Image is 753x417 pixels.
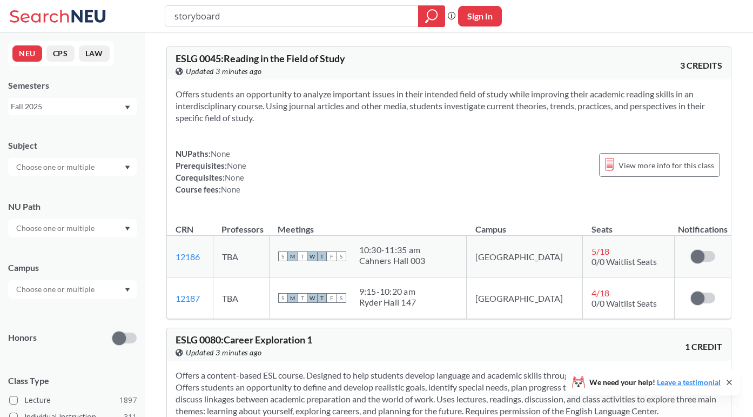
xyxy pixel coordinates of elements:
span: S [278,293,288,303]
span: F [327,293,337,303]
span: Updated 3 minutes ago [186,347,262,359]
span: None [225,173,244,182]
td: [GEOGRAPHIC_DATA] [467,277,583,319]
div: Ryder Hall 147 [359,297,416,308]
span: ESLG 0045 : Reading in the Field of Study [176,52,345,64]
span: F [327,251,337,261]
span: T [317,293,327,303]
span: T [298,251,307,261]
input: Choose one or multiple [11,161,102,174]
label: Lecture [9,393,137,407]
input: Choose one or multiple [11,222,102,235]
button: LAW [79,45,110,62]
div: Campus [8,262,137,274]
span: M [288,251,298,261]
th: Seats [583,213,675,236]
section: Offers students an opportunity to analyze important issues in their intended field of study while... [176,88,722,124]
input: Choose one or multiple [11,283,102,296]
div: Cahners Hall 003 [359,255,426,266]
span: S [278,251,288,261]
span: None [211,149,230,158]
svg: magnifying glass [425,9,438,24]
div: Dropdown arrow [8,280,137,299]
div: CRN [176,223,193,235]
th: Professors [213,213,269,236]
div: Dropdown arrow [8,158,137,176]
th: Campus [467,213,583,236]
button: CPS [46,45,75,62]
span: None [227,161,246,170]
span: M [288,293,298,303]
span: T [298,293,307,303]
th: Notifications [675,213,731,236]
span: 3 CREDITS [680,59,722,71]
button: Sign In [458,6,502,27]
div: Semesters [8,80,137,91]
div: 9:15 - 10:20 am [359,286,416,297]
span: Updated 3 minutes ago [186,65,262,77]
td: TBA [213,236,269,277]
div: Dropdown arrow [8,219,137,237]
span: View more info for this class [618,158,714,172]
svg: Dropdown arrow [125,288,130,292]
span: ESLG 0080 : Career Exploration 1 [176,334,312,346]
td: [GEOGRAPHIC_DATA] [467,236,583,277]
th: Meetings [269,213,466,236]
div: Fall 2025 [11,101,124,112]
section: Offers a content-based ESL course. Designed to help students develop language and academic skills... [176,369,722,417]
td: TBA [213,277,269,319]
p: Honors [8,332,37,344]
div: NU Path [8,201,137,213]
span: S [337,293,346,303]
a: 12186 [176,251,200,262]
input: Class, professor, course number, "phrase" [173,7,411,25]
svg: Dropdown arrow [125,105,130,110]
span: 0/0 Waitlist Seats [591,256,657,267]
span: 4 / 18 [591,288,609,298]
div: magnifying glass [418,5,445,27]
svg: Dropdown arrow [125,227,130,231]
span: S [337,251,346,261]
span: 1 CREDIT [685,341,722,353]
span: 5 / 18 [591,246,609,256]
span: T [317,251,327,261]
span: 0/0 Waitlist Seats [591,298,657,308]
div: Fall 2025Dropdown arrow [8,98,137,115]
span: W [307,251,317,261]
span: W [307,293,317,303]
div: Subject [8,140,137,151]
a: Leave a testimonial [657,378,721,387]
span: 1897 [119,394,137,406]
svg: Dropdown arrow [125,166,130,170]
a: 12187 [176,293,200,303]
span: None [221,184,240,194]
button: NEU [12,45,42,62]
div: 10:30 - 11:35 am [359,244,426,255]
span: We need your help! [589,379,721,386]
div: NUPaths: Prerequisites: Corequisites: Course fees: [176,148,246,195]
span: Class Type [8,375,137,387]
